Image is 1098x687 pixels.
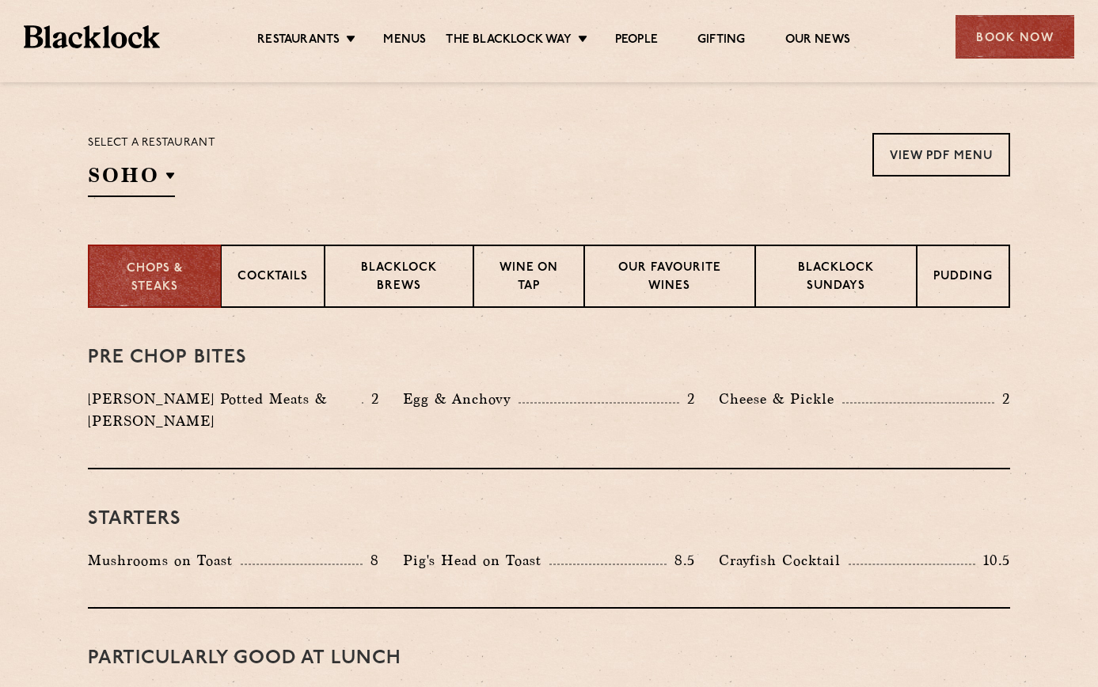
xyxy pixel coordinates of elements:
h2: SOHO [88,161,175,197]
p: 2 [363,389,379,409]
a: The Blacklock Way [446,32,571,50]
p: 10.5 [975,550,1010,571]
p: [PERSON_NAME] Potted Meats & [PERSON_NAME] [88,388,362,432]
a: People [615,32,658,50]
p: Crayfish Cocktail [719,549,849,571]
a: View PDF Menu [872,133,1010,176]
a: Our News [785,32,851,50]
p: Blacklock Sundays [772,260,900,297]
p: Wine on Tap [490,260,568,297]
p: 8.5 [667,550,695,571]
h3: PARTICULARLY GOOD AT LUNCH [88,648,1010,669]
p: Cocktails [237,268,308,288]
p: 2 [994,389,1010,409]
p: Mushrooms on Toast [88,549,241,571]
p: Egg & Anchovy [403,388,519,410]
p: Pudding [933,268,993,288]
p: Select a restaurant [88,133,215,154]
h3: Starters [88,509,1010,529]
a: Menus [383,32,426,50]
p: Our favourite wines [601,260,738,297]
h3: Pre Chop Bites [88,347,1010,368]
p: 2 [679,389,695,409]
p: Blacklock Brews [341,260,457,297]
p: Chops & Steaks [105,260,204,296]
a: Gifting [697,32,745,50]
p: Cheese & Pickle [719,388,842,410]
p: Pig's Head on Toast [403,549,549,571]
img: BL_Textured_Logo-footer-cropped.svg [24,25,160,48]
p: 8 [363,550,379,571]
a: Restaurants [257,32,340,50]
div: Book Now [956,15,1074,59]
